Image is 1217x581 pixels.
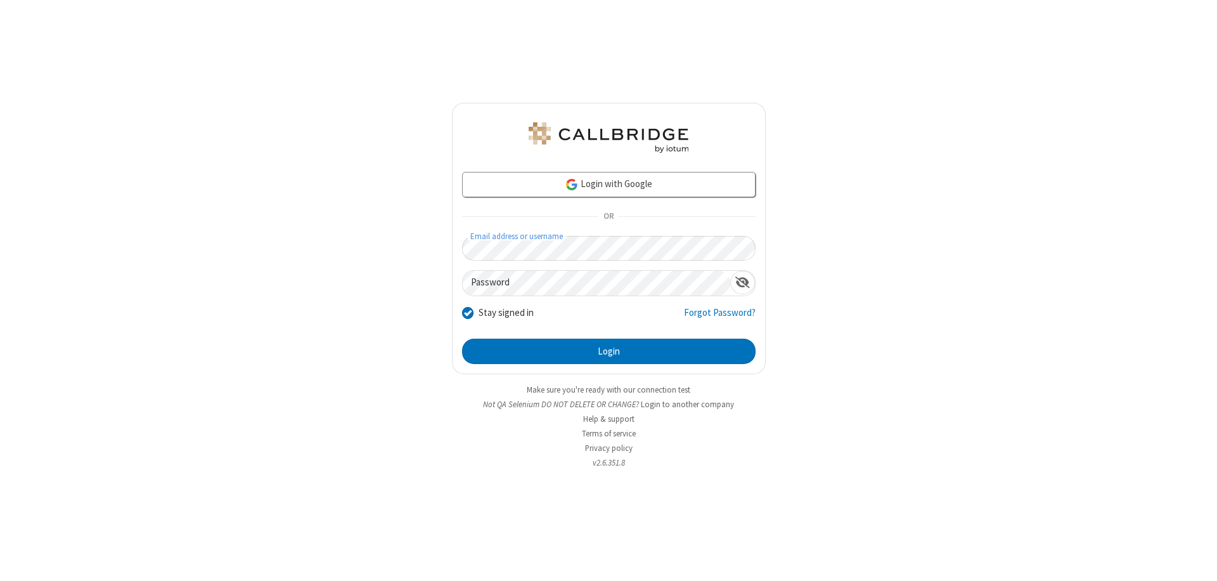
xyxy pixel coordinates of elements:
label: Stay signed in [479,306,534,320]
a: Privacy policy [585,443,633,454]
img: QA Selenium DO NOT DELETE OR CHANGE [526,122,691,153]
input: Password [463,271,730,296]
a: Login with Google [462,172,756,197]
button: Login [462,339,756,364]
a: Terms of service [582,428,636,439]
a: Help & support [583,414,634,424]
input: Email address or username [462,236,756,261]
button: Login to another company [641,398,734,410]
li: v2.6.351.8 [452,457,766,469]
a: Forgot Password? [684,306,756,330]
a: Make sure you're ready with our connection test [527,384,690,395]
li: Not QA Selenium DO NOT DELETE OR CHANGE? [452,398,766,410]
div: Show password [730,271,755,294]
img: google-icon.png [565,178,579,192]
span: OR [598,208,619,226]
